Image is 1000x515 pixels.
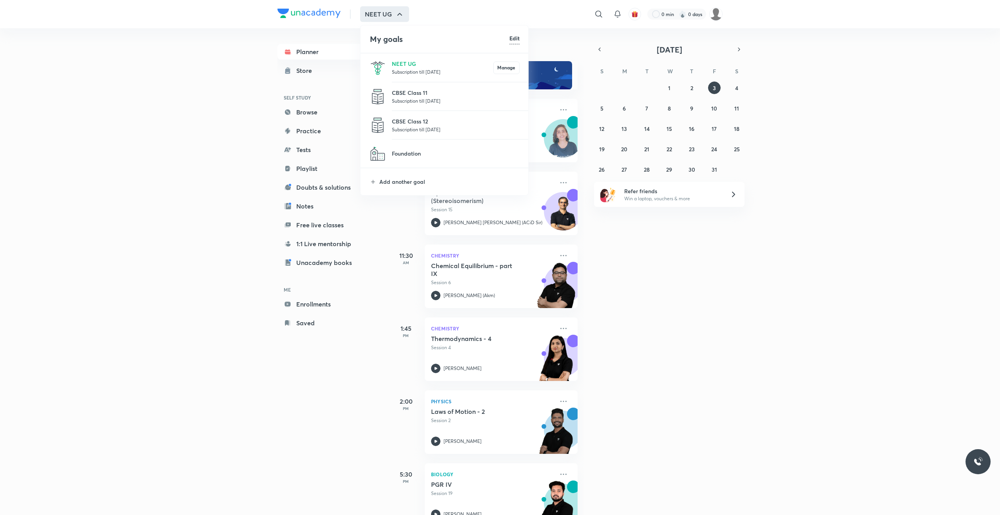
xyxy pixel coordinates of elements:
p: NEET UG [392,60,493,68]
p: Subscription till [DATE] [392,68,493,76]
img: NEET UG [370,60,386,76]
p: Add another goal [379,178,520,186]
p: Foundation [392,149,520,158]
p: CBSE Class 11 [392,89,520,97]
p: Subscription till [DATE] [392,97,520,105]
img: CBSE Class 11 [370,89,386,105]
h6: Edit [509,34,520,42]
img: CBSE Class 12 [370,118,386,133]
h4: My goals [370,33,509,45]
p: CBSE Class 12 [392,117,520,125]
button: Manage [493,62,520,74]
img: Foundation [370,146,386,161]
p: Subscription till [DATE] [392,125,520,133]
